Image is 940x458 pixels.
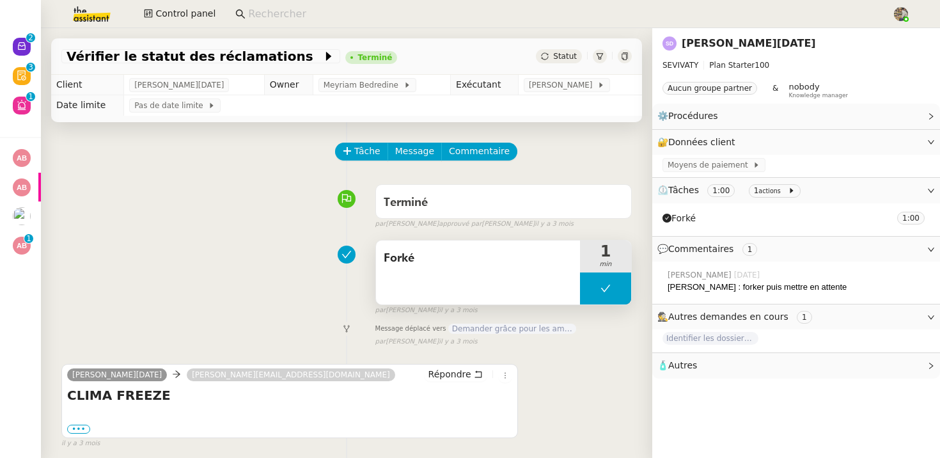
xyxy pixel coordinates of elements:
img: svg [662,36,677,51]
nz-badge-sup: 2 [26,33,35,42]
img: users%2FHIWaaSoTa5U8ssS5t403NQMyZZE3%2Favatar%2Fa4be050e-05fa-4f28-bbe7-e7e8e4788720 [13,207,31,225]
span: 💬 [657,244,762,254]
span: 🕵️ [657,312,817,322]
button: Répondre [424,367,487,381]
span: 00 [910,214,920,223]
span: [PERSON_NAME][EMAIL_ADDRESS][DOMAIN_NAME] [192,370,390,379]
app-user-label: Knowledge manager [788,82,848,99]
div: 🕵️Autres demandes en cours 1 [652,304,940,329]
div: 🔐Données client [652,130,940,155]
nz-badge-sup: 3 [26,63,35,72]
td: Owner [264,75,313,95]
span: par [375,305,386,316]
span: il y a 3 mois [439,336,478,347]
span: Plan Starter [709,61,755,70]
span: 1 [580,244,631,259]
span: approuvé par [439,219,482,230]
div: 🧴Autres [652,353,940,378]
span: SEVIVATY [662,61,698,70]
span: & [772,82,778,99]
span: ⏲️ [657,185,806,195]
td: Exécutant [451,75,519,95]
div: [PERSON_NAME] : forker puis mettre en attente [668,281,930,294]
p: 3 [28,63,33,74]
input: Rechercher [248,6,879,23]
span: il y a 3 mois [61,438,100,449]
span: min [580,259,631,270]
span: [PERSON_NAME] [668,269,734,281]
img: svg [13,149,31,167]
a: [PERSON_NAME][DATE] [67,369,167,381]
span: par [375,336,386,347]
nz-tag: 1:00 [707,184,735,197]
span: Vérifier le statut des réclamations [67,50,322,63]
label: ••• [67,425,90,434]
h4: CLIMA FREEZE [67,386,512,404]
span: 1 [754,186,759,195]
small: [PERSON_NAME] [PERSON_NAME] [375,219,574,230]
span: il y a 3 mois [535,219,574,230]
span: [PERSON_NAME] [529,79,597,91]
small: [PERSON_NAME] [375,336,478,347]
span: Commentaire [449,144,510,159]
span: Message [395,144,434,159]
div: ⚙️Procédures [652,104,940,129]
span: Knowledge manager [788,92,848,99]
div: Terminé [358,54,393,61]
span: Moyens de paiement [668,159,753,171]
span: Demander grâce pour les amendes [448,324,576,334]
span: il y a 3 mois [439,305,478,316]
span: [DATE] [734,269,763,281]
div: 💬Commentaires 1 [652,237,940,262]
span: 🔐 [657,135,740,150]
span: Commentaires [668,244,733,254]
nz-badge-sup: 1 [24,234,33,243]
p: 1 [28,92,33,104]
span: Control panel [155,6,215,21]
span: Pas de date limite [134,99,208,112]
button: Commentaire [441,143,517,161]
nz-tag: Aucun groupe partner [662,82,757,95]
span: Message déplacé vers [375,324,446,336]
small: [PERSON_NAME] [375,305,478,316]
span: Meyriam Bedredine [324,79,403,91]
span: 🧴 [657,360,697,370]
span: Statut [553,52,577,61]
p: 2 [28,33,33,45]
img: svg [13,178,31,196]
a: [PERSON_NAME][DATE] [682,37,816,49]
span: Forké [662,211,696,226]
nz-badge-sup: 1 [26,92,35,101]
span: Terminé [384,197,428,209]
span: [PERSON_NAME][DATE] [134,79,224,91]
span: : [907,214,910,223]
button: Control panel [136,5,223,23]
span: 100 [755,61,769,70]
span: Forké [384,249,572,268]
button: Tâche [335,143,388,161]
span: par [375,219,386,230]
nz-tag: 1 [742,243,758,256]
span: Répondre [428,368,471,381]
div: ⏲️Tâches 1:00 1actions [652,178,940,203]
span: Données client [668,137,735,147]
button: Message [388,143,442,161]
span: nobody [788,82,819,91]
span: Autres demandes en cours [668,312,788,322]
td: Date limite [51,95,124,116]
small: actions [758,187,781,194]
span: Tâches [668,185,699,195]
span: Procédures [668,111,718,121]
nz-tag: 1 [797,311,812,324]
td: Client [51,75,124,95]
img: 388bd129-7e3b-4cb1-84b4-92a3d763e9b7 [894,7,908,21]
span: ⚙️ [657,109,724,123]
nz-tag: 1 [897,212,925,225]
p: 1 [26,234,31,246]
img: svg [13,237,31,255]
span: Tâche [354,144,380,159]
span: Autres [668,360,697,370]
span: Identifier les dossiers bloqués par les paiements [662,332,758,345]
